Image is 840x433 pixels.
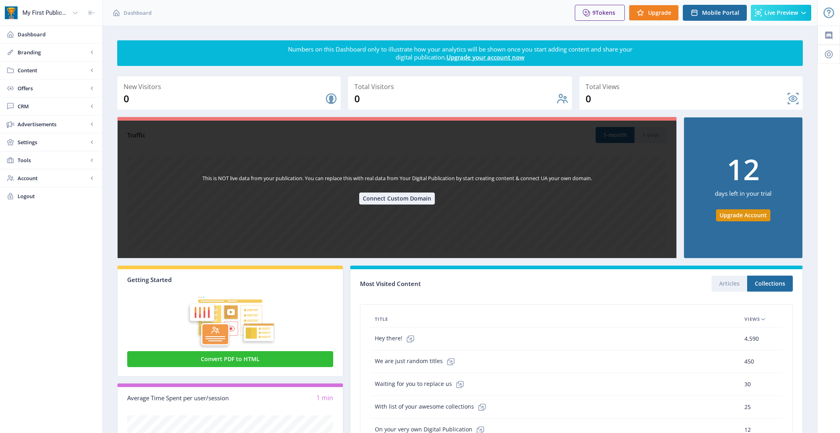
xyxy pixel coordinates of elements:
[715,183,772,209] div: days left in your trial
[287,45,633,61] div: Numbers on this Dashboard only to illustrate how your analytics will be shown once you start addi...
[575,5,625,21] button: 9Tokens
[716,209,770,221] button: Upgrade Account
[124,92,325,105] div: 0
[375,399,490,415] span: With list of your awesome collections
[18,156,88,164] span: Tools
[360,278,576,290] div: Most Visited Content
[629,5,679,21] button: Upgrade
[702,10,739,16] span: Mobile Portal
[127,351,333,367] button: Convert PDF to HTML
[127,393,230,403] div: Average Time Spent per user/session
[354,92,556,105] div: 0
[354,81,568,92] div: Total Visitors
[127,276,333,284] div: Getting Started
[744,357,754,366] span: 450
[375,331,418,347] span: Hey there!
[586,81,800,92] div: Total Views
[596,9,615,16] span: Tokens
[18,120,88,128] span: Advertisements
[359,193,435,205] button: Connect Custom Domain
[375,376,468,392] span: Waiting for you to replace us
[744,402,751,412] span: 25
[744,314,760,324] span: Views
[18,30,96,38] span: Dashboard
[375,314,388,324] span: Title
[446,53,524,61] a: Upgrade your account now
[230,393,334,403] div: 1 min
[124,81,338,92] div: New Visitors
[18,192,96,200] span: Logout
[18,102,88,110] span: CRM
[683,5,747,21] button: Mobile Portal
[18,84,88,92] span: Offers
[22,4,69,22] div: My First Publication
[751,5,811,21] button: Live Preview
[744,379,751,389] span: 30
[747,276,793,292] button: Collections
[5,6,18,19] img: app-icon.png
[18,66,88,74] span: Content
[375,354,459,369] span: We are just random titles
[586,92,787,105] div: 0
[712,276,747,292] button: Articles
[764,10,798,16] span: Live Preview
[18,138,88,146] span: Settings
[648,10,671,16] span: Upgrade
[744,334,759,344] span: 4,590
[18,48,88,56] span: Branding
[202,174,592,193] div: This is NOT live data from your publication. You can replace this with real data from Your Digita...
[18,174,88,182] span: Account
[124,9,152,17] span: Dashboard
[127,284,333,350] img: graphic
[727,155,760,183] div: 12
